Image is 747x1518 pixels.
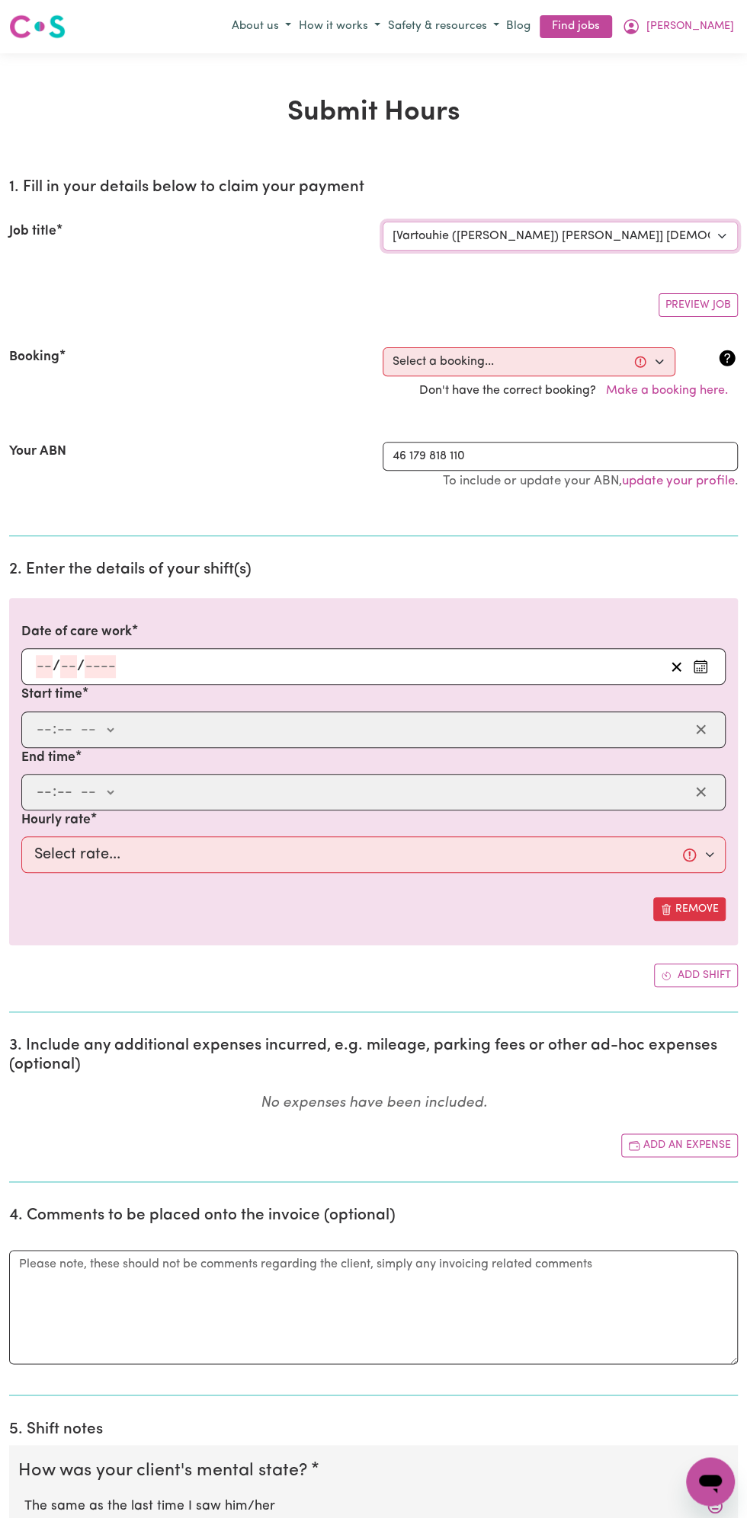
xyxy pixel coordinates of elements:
img: Careseekers logo [9,13,66,40]
a: Careseekers logo [9,9,66,44]
a: Blog [503,15,534,39]
label: The same as the last time I saw him/her [24,1496,723,1516]
input: -- [36,718,53,741]
input: ---- [85,655,116,678]
button: Add another expense [621,1133,738,1157]
button: Make a booking here. [596,376,738,405]
h2: 5. Shift notes [9,1420,738,1439]
span: : [53,784,56,801]
a: Find jobs [540,15,612,39]
button: About us [228,14,295,40]
input: -- [56,718,73,741]
h2: 4. Comments to be placed onto the invoice (optional) [9,1206,738,1226]
a: update your profile [622,475,735,487]
label: End time [21,748,75,768]
label: Job title [9,222,56,241]
label: Your ABN [9,442,66,462]
iframe: Button to launch messaging window [686,1457,735,1506]
button: Remove this shift [653,897,726,921]
button: How it works [295,14,384,40]
h1: Submit Hours [9,96,738,129]
span: [PERSON_NAME] [646,18,734,35]
span: / [77,658,85,675]
input: -- [56,781,73,804]
label: Date of care work [21,622,132,642]
h2: 1. Fill in your details below to claim your payment [9,178,738,197]
button: Add another shift [654,964,738,987]
h2: 3. Include any additional expenses incurred, e.g. mileage, parking fees or other ad-hoc expenses ... [9,1037,738,1075]
button: My Account [618,14,738,40]
h2: 2. Enter the details of your shift(s) [9,561,738,580]
em: No expenses have been included. [261,1096,487,1111]
span: / [53,658,60,675]
input: -- [36,781,53,804]
button: Safety & resources [384,14,503,40]
legend: How was your client's mental state? [18,1457,313,1484]
label: Start time [21,685,82,705]
button: Clear date [665,655,688,678]
button: Preview Job [659,293,738,317]
label: Hourly rate [21,810,91,830]
input: -- [60,655,77,678]
small: To include or update your ABN, . [443,475,738,487]
input: -- [36,655,53,678]
button: Enter the date of care work [688,655,713,678]
span: : [53,721,56,738]
label: Booking [9,347,59,367]
span: Don't have the correct booking? [419,385,738,397]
